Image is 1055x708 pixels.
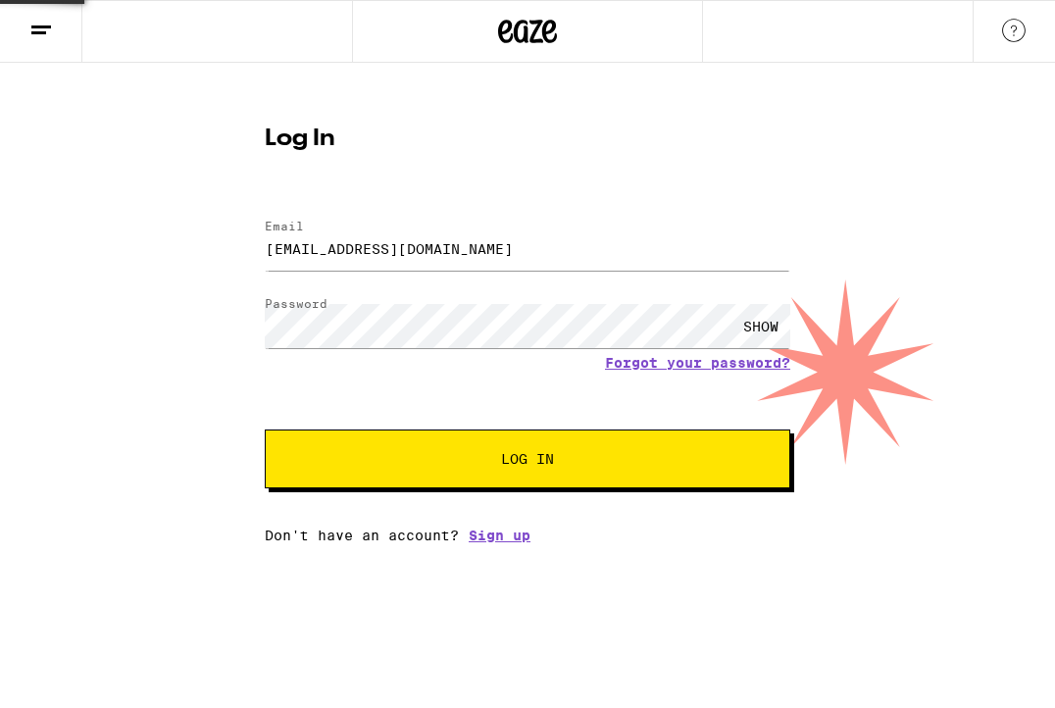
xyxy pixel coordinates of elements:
[265,528,790,543] div: Don't have an account?
[731,304,790,348] div: SHOW
[605,355,790,371] a: Forgot your password?
[265,127,790,151] h1: Log In
[265,227,790,271] input: Email
[265,220,304,232] label: Email
[501,452,554,466] span: Log In
[265,297,327,310] label: Password
[469,528,530,543] a: Sign up
[265,430,790,488] button: Log In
